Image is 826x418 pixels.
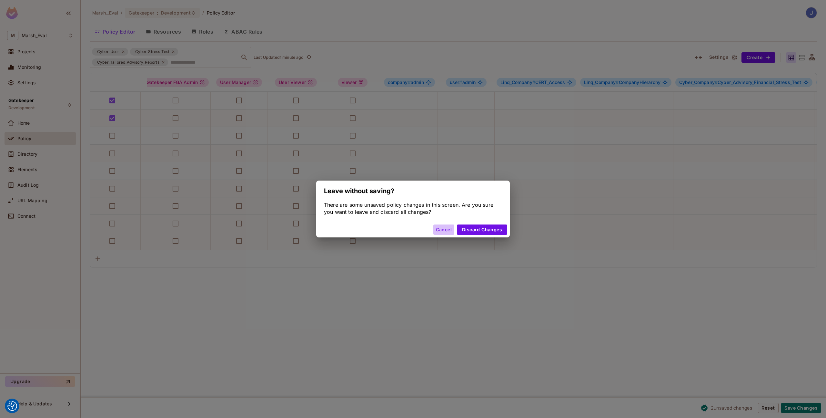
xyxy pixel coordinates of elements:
img: Revisit consent button [7,401,17,411]
button: Cancel [433,225,454,235]
button: Consent Preferences [7,401,17,411]
h2: Leave without saving? [316,181,510,201]
button: Discard Changes [457,225,507,235]
span: There are some unsaved policy changes in this screen. Are you sure you want to leave and discard ... [324,202,493,215]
